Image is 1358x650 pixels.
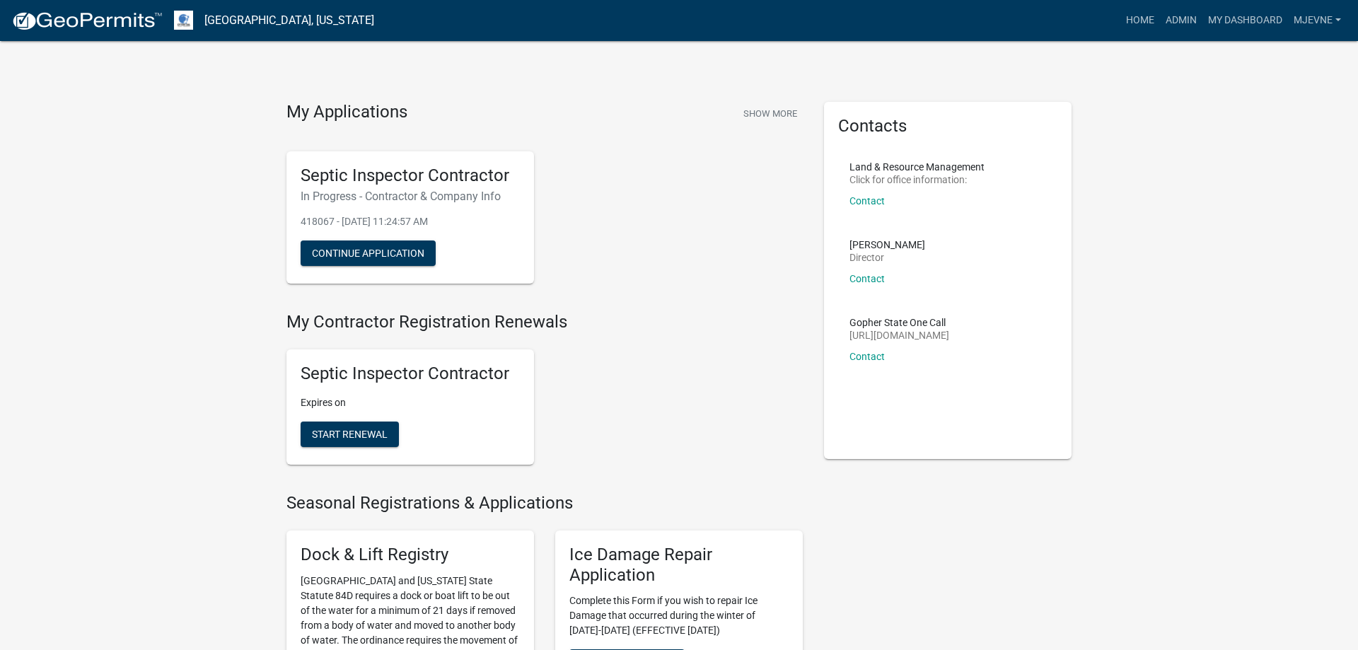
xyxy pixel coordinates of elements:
[838,116,1057,137] h5: Contacts
[849,175,985,185] p: Click for office information:
[312,429,388,440] span: Start Renewal
[286,312,803,476] wm-registration-list-section: My Contractor Registration Renewals
[738,102,803,125] button: Show More
[569,545,789,586] h5: Ice Damage Repair Application
[849,330,949,340] p: [URL][DOMAIN_NAME]
[1288,7,1347,34] a: MJevne
[849,195,885,207] a: Contact
[301,214,520,229] p: 418067 - [DATE] 11:24:57 AM
[849,273,885,284] a: Contact
[301,545,520,565] h5: Dock & Lift Registry
[301,422,399,447] button: Start Renewal
[569,593,789,638] p: Complete this Form if you wish to repair Ice Damage that occurred during the winter of [DATE]-[DA...
[1202,7,1288,34] a: My Dashboard
[849,351,885,362] a: Contact
[1160,7,1202,34] a: Admin
[286,312,803,332] h4: My Contractor Registration Renewals
[1120,7,1160,34] a: Home
[301,166,520,186] h5: Septic Inspector Contractor
[204,8,374,33] a: [GEOGRAPHIC_DATA], [US_STATE]
[301,364,520,384] h5: Septic Inspector Contractor
[286,493,803,513] h4: Seasonal Registrations & Applications
[849,162,985,172] p: Land & Resource Management
[174,11,193,30] img: Otter Tail County, Minnesota
[849,253,925,262] p: Director
[849,240,925,250] p: [PERSON_NAME]
[286,102,407,123] h4: My Applications
[301,240,436,266] button: Continue Application
[301,190,520,203] h6: In Progress - Contractor & Company Info
[301,395,520,410] p: Expires on
[849,318,949,327] p: Gopher State One Call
